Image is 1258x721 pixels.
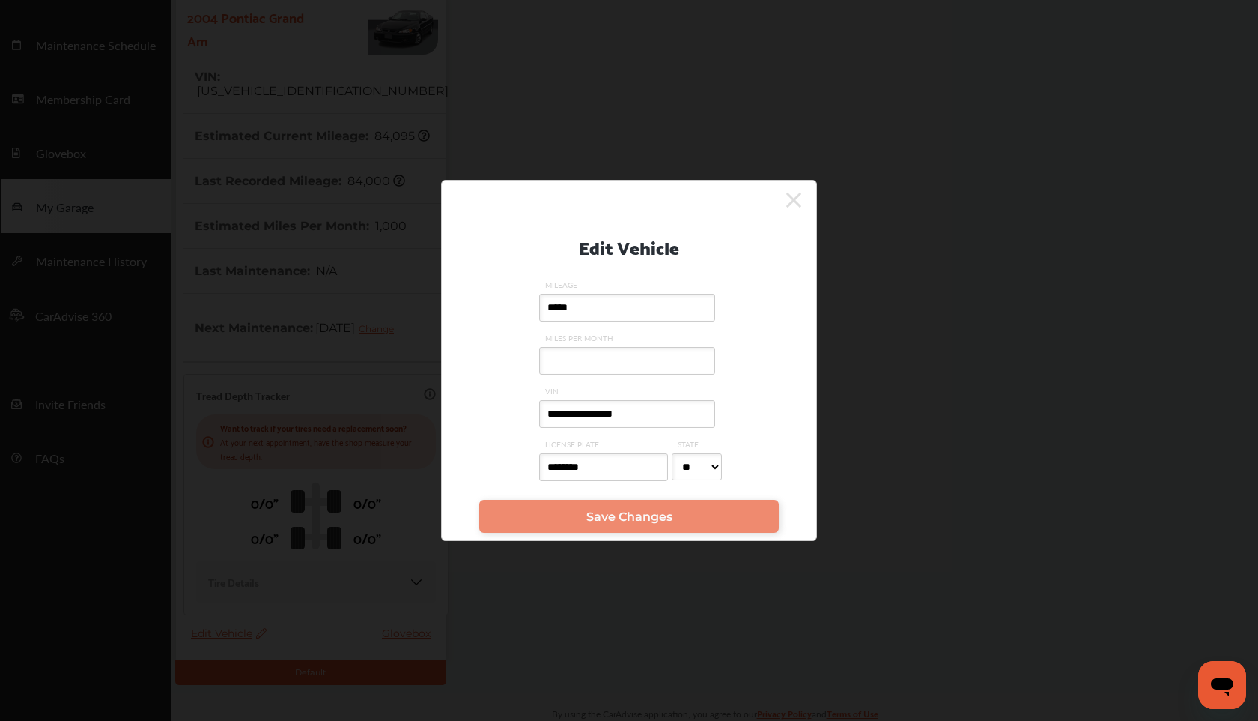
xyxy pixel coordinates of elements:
[672,453,722,480] select: STATE
[586,510,672,524] span: Save Changes
[539,280,719,290] span: MILEAGE
[1198,661,1246,709] iframe: Button to launch messaging window
[539,453,668,481] input: LICENSE PLATE
[539,347,715,375] input: MILES PER MONTH
[539,400,715,428] input: VIN
[539,386,719,396] span: VIN
[579,231,679,262] p: Edit Vehicle
[539,333,719,343] span: MILES PER MONTH
[479,500,779,533] a: Save Changes
[539,439,672,450] span: LICENSE PLATE
[539,294,715,322] input: MILEAGE
[672,439,726,450] span: STATE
